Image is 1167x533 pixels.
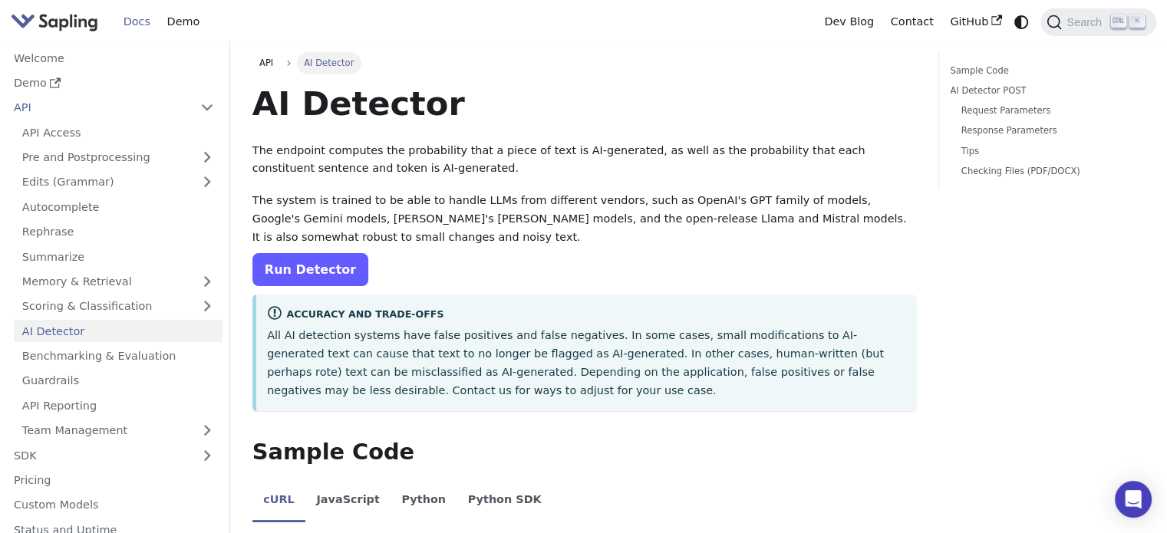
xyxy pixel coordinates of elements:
[267,327,905,400] p: All AI detection systems have false positives and false negatives. In some cases, small modificat...
[961,164,1134,179] a: Checking Files (PDF/DOCX)
[192,444,223,466] button: Expand sidebar category 'SDK'
[941,10,1010,34] a: GitHub
[14,171,223,193] a: Edits (Grammar)
[159,10,208,34] a: Demo
[252,253,368,286] a: Run Detector
[457,480,552,523] li: Python SDK
[14,295,223,317] a: Scoring & Classification
[115,10,159,34] a: Docs
[14,221,223,243] a: Rephrase
[14,146,223,169] a: Pre and Postprocessing
[14,345,223,367] a: Benchmarking & Evaluation
[14,370,223,392] a: Guardrails
[961,144,1134,159] a: Tips
[5,444,192,466] a: SDK
[11,11,98,33] img: Sapling.ai
[297,52,361,74] span: AI Detector
[961,123,1134,138] a: Response Parameters
[252,192,916,246] p: The system is trained to be able to handle LLMs from different vendors, such as OpenAI's GPT fami...
[252,142,916,179] p: The endpoint computes the probability that a piece of text is AI-generated, as well as the probab...
[5,469,223,492] a: Pricing
[252,480,305,523] li: cURL
[5,494,223,516] a: Custom Models
[14,196,223,218] a: Autocomplete
[1129,15,1145,28] kbd: K
[14,394,223,416] a: API Reporting
[1010,11,1033,33] button: Switch between dark and light mode (currently system mode)
[5,72,223,94] a: Demo
[1115,481,1152,518] div: Open Intercom Messenger
[391,480,457,523] li: Python
[14,419,223,442] a: Team Management
[305,480,391,523] li: JavaScript
[192,97,223,119] button: Collapse sidebar category 'API'
[882,10,942,34] a: Contact
[259,58,273,68] span: API
[1062,16,1111,28] span: Search
[252,439,916,466] h2: Sample Code
[950,64,1139,78] a: Sample Code
[14,121,223,143] a: API Access
[14,245,223,268] a: Summarize
[14,320,223,342] a: AI Detector
[14,271,223,293] a: Memory & Retrieval
[5,97,192,119] a: API
[950,84,1139,98] a: AI Detector POST
[252,83,916,124] h1: AI Detector
[267,305,905,324] div: Accuracy and Trade-offs
[1040,8,1155,36] button: Search (Ctrl+K)
[252,52,916,74] nav: Breadcrumbs
[252,52,281,74] a: API
[11,11,104,33] a: Sapling.ai
[816,10,882,34] a: Dev Blog
[961,104,1134,118] a: Request Parameters
[5,47,223,69] a: Welcome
